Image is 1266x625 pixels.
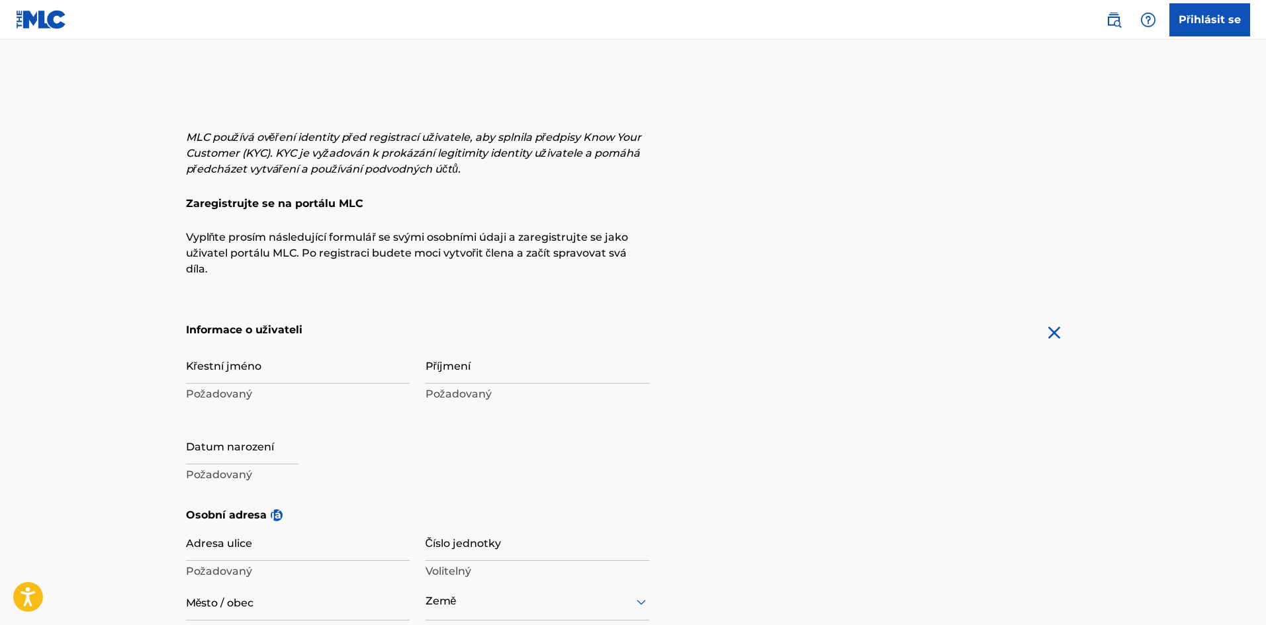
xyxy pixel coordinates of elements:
[186,468,252,481] font: Požadovaný
[186,131,642,175] font: MLC používá ověření identity před registrací uživatele, aby splnila předpisy Know Your Customer (...
[1140,12,1156,28] img: pomoc
[1044,322,1065,343] img: blízko
[186,509,267,521] font: Osobní adresa
[1106,12,1122,28] img: vyhledávání
[271,509,281,521] font: já
[426,565,471,577] font: Volitelný
[426,388,492,400] font: Požadovaný
[186,388,252,400] font: Požadovaný
[186,323,302,336] font: Informace o uživateli
[186,565,252,577] font: Požadovaný
[186,197,363,210] font: Zaregistrujte se na portálu MLC
[16,10,67,29] img: Logo MLC
[1169,3,1250,36] a: Přihlásit se
[1179,13,1241,26] font: Přihlásit se
[1101,7,1127,33] a: Veřejné vyhledávání
[1135,7,1161,33] div: Pomoc
[186,231,628,275] font: Vyplňte prosím následující formulář se svými osobními údaji a zaregistrujte se jako uživatel port...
